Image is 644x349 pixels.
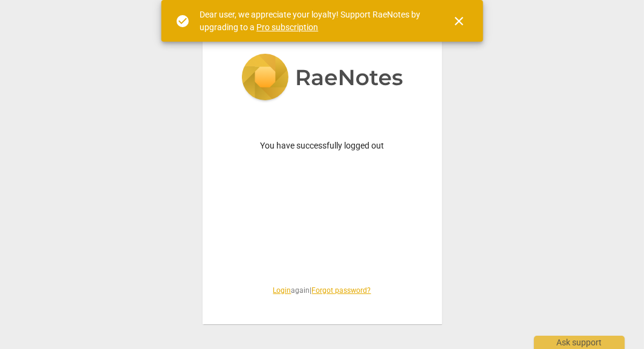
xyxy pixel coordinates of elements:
[200,8,430,33] div: Dear user, we appreciate your loyalty! Support RaeNotes by upgrading to a
[273,286,291,295] a: Login
[175,14,190,28] span: check_circle
[241,54,403,103] img: 5ac2273c67554f335776073100b6d88f.svg
[534,336,625,349] div: Ask support
[312,286,371,295] a: Forgot password?
[232,286,413,296] span: again |
[452,14,466,28] span: close
[444,7,473,36] button: Close
[232,139,413,152] p: You have successfully logged out
[256,22,318,32] a: Pro subscription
